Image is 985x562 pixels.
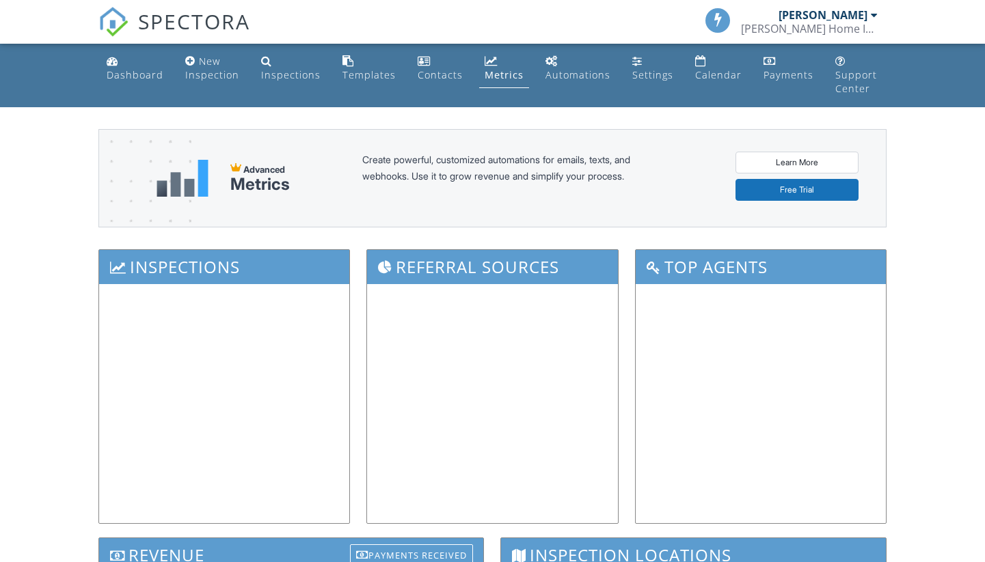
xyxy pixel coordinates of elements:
[830,49,884,102] a: Support Center
[479,49,529,88] a: Metrics
[362,152,663,205] div: Create powerful, customized automations for emails, texts, and webhooks. Use it to grow revenue a...
[337,49,401,88] a: Templates
[545,68,610,81] div: Automations
[243,164,285,175] span: Advanced
[764,68,813,81] div: Payments
[540,49,616,88] a: Automations (Basic)
[256,49,326,88] a: Inspections
[741,22,878,36] div: Uncle Luke's Home Inspection
[342,68,396,81] div: Templates
[695,68,742,81] div: Calendar
[107,68,163,81] div: Dashboard
[261,68,321,81] div: Inspections
[736,152,859,173] a: Learn More
[98,18,250,47] a: SPECTORA
[632,68,673,81] div: Settings
[185,55,239,81] div: New Inspection
[690,49,747,88] a: Calendar
[367,250,617,283] h3: Referral Sources
[98,7,129,37] img: The Best Home Inspection Software - Spectora
[835,68,877,95] div: Support Center
[485,68,524,81] div: Metrics
[758,49,819,88] a: Payments
[636,250,886,283] h3: Top Agents
[779,8,867,22] div: [PERSON_NAME]
[412,49,468,88] a: Contacts
[230,175,290,194] div: Metrics
[138,7,250,36] span: SPECTORA
[99,130,191,281] img: advanced-banner-bg-f6ff0eecfa0ee76150a1dea9fec4b49f333892f74bc19f1b897a312d7a1b2ff3.png
[180,49,245,88] a: New Inspection
[101,49,169,88] a: Dashboard
[736,179,859,201] a: Free Trial
[99,250,349,283] h3: Inspections
[157,160,208,197] img: metrics-aadfce2e17a16c02574e7fc40e4d6b8174baaf19895a402c862ea781aae8ef5b.svg
[418,68,463,81] div: Contacts
[627,49,679,88] a: Settings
